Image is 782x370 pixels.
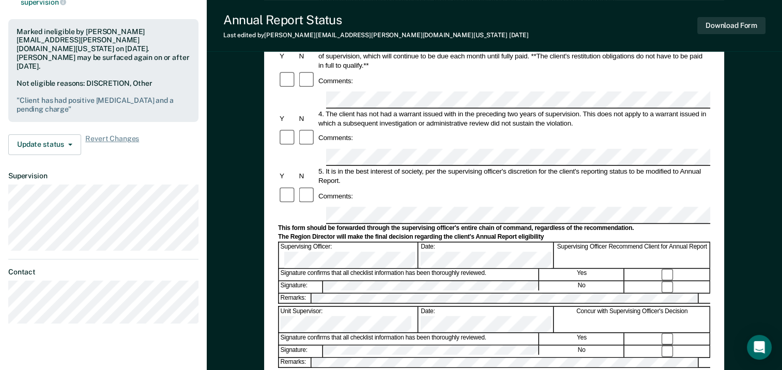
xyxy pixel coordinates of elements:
[17,96,190,114] pre: " Client has had positive [MEDICAL_DATA] and a pending charge "
[317,42,710,70] div: 3. The client has maintained compliance with all restitution obligations in accordance to PD/POP-...
[278,172,297,181] div: Y
[697,17,765,34] button: Download Form
[540,281,624,292] div: No
[8,268,198,276] dt: Contact
[509,32,529,39] span: [DATE]
[298,114,317,123] div: N
[540,269,624,281] div: Yes
[279,281,323,292] div: Signature:
[419,243,554,268] div: Date:
[278,114,297,123] div: Y
[8,134,81,155] button: Update status
[317,191,355,201] div: Comments:
[317,167,710,186] div: 5. It is in the best interest of society, per the supervising officer's discretion for the client...
[279,294,312,303] div: Remarks:
[540,333,624,345] div: Yes
[747,335,772,360] div: Open Intercom Messenger
[17,27,190,71] div: Marked ineligible by [PERSON_NAME][EMAIL_ADDRESS][PERSON_NAME][DOMAIN_NAME][US_STATE] on [DATE]. ...
[223,32,529,39] div: Last edited by [PERSON_NAME][EMAIL_ADDRESS][PERSON_NAME][DOMAIN_NAME][US_STATE]
[317,109,710,128] div: 4. The client has not had a warrant issued with in the preceding two years of supervision. This d...
[278,233,710,241] div: The Region Director will make the final decision regarding the client's Annual Report eligibility
[317,76,355,85] div: Comments:
[317,133,355,143] div: Comments:
[85,134,139,155] span: Revert Changes
[298,51,317,60] div: N
[279,346,323,357] div: Signature:
[555,243,710,268] div: Supervising Officer Recommend Client for Annual Report
[223,12,529,27] div: Annual Report Status
[279,358,312,367] div: Remarks:
[555,307,710,332] div: Concur with Supervising Officer's Decision
[278,224,710,233] div: This form should be forwarded through the supervising officer's entire chain of command, regardle...
[540,346,624,357] div: No
[278,51,297,60] div: Y
[279,269,539,281] div: Signature confirms that all checklist information has been thoroughly reviewed.
[419,307,554,332] div: Date:
[8,172,198,180] dt: Supervision
[17,79,190,113] div: Not eligible reasons: DISCRETION, Other
[279,243,419,268] div: Supervising Officer:
[279,307,419,332] div: Unit Supervisor:
[279,333,539,345] div: Signature confirms that all checklist information has been thoroughly reviewed.
[298,172,317,181] div: N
